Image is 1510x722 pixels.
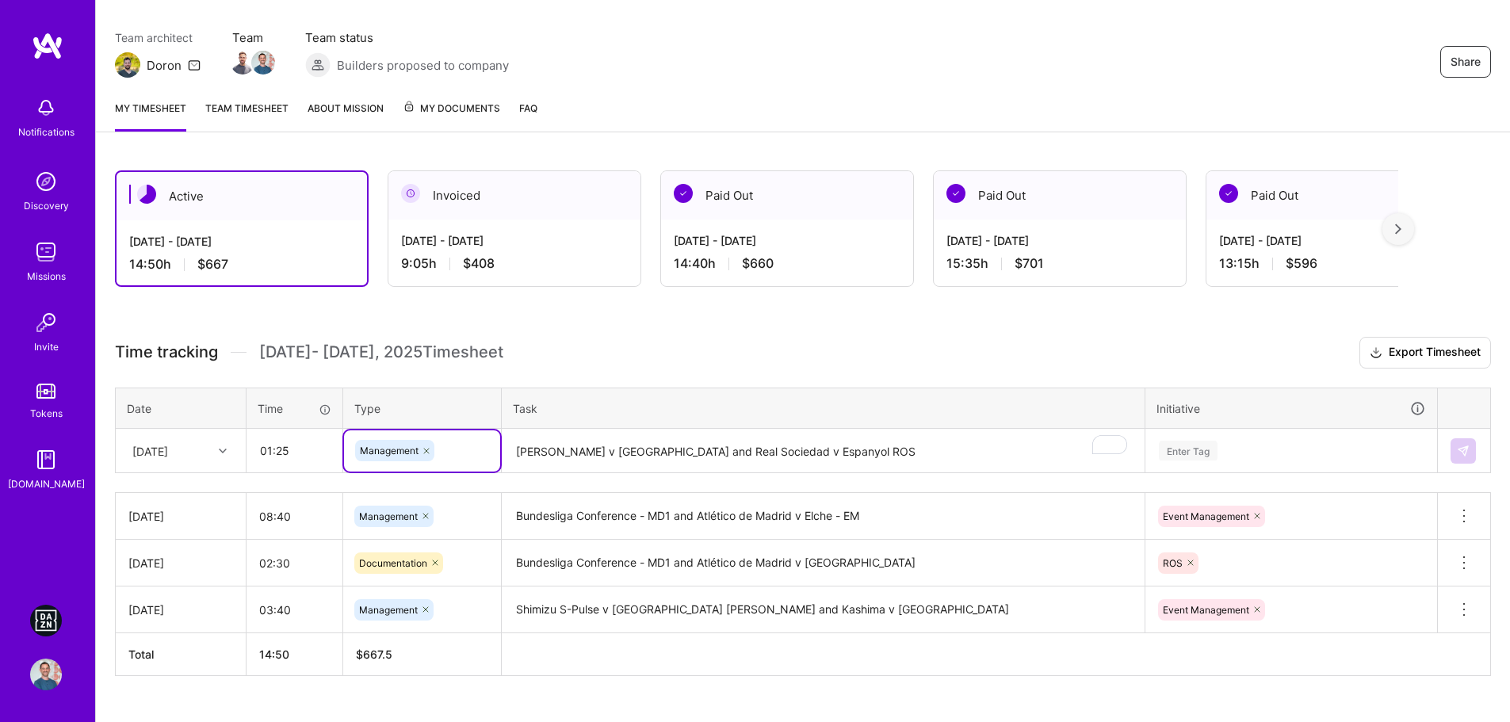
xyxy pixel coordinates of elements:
div: [DATE] [128,602,233,618]
div: Missions [27,268,66,285]
span: [DATE] - [DATE] , 2025 Timesheet [259,342,503,362]
div: [DATE] - [DATE] [129,233,354,250]
th: Type [343,388,502,429]
button: Share [1440,46,1491,78]
span: Team status [305,29,509,46]
img: Invite [30,307,62,338]
img: teamwork [30,236,62,268]
div: Tokens [30,405,63,422]
div: 14:50 h [129,256,354,273]
i: icon Download [1370,345,1382,361]
span: Share [1451,54,1481,70]
div: Doron [147,57,182,74]
a: Team Member Avatar [253,49,273,76]
div: 9:05 h [401,255,628,272]
span: $660 [742,255,774,272]
div: Paid Out [661,171,913,220]
span: Team architect [115,29,201,46]
div: 15:35 h [946,255,1173,272]
textarea: To enrich screen reader interactions, please activate Accessibility in Grammarly extension settings [503,430,1143,472]
input: HH:MM [247,430,342,472]
img: Submit [1457,445,1470,457]
img: Team Architect [115,52,140,78]
i: icon Chevron [219,447,227,455]
th: Task [502,388,1145,429]
div: [DATE] [132,442,168,459]
a: FAQ [519,100,537,132]
div: Active [117,172,367,220]
div: Paid Out [1206,171,1458,220]
th: Date [116,388,247,429]
span: $408 [463,255,495,272]
span: Team [232,29,273,46]
img: right [1395,223,1401,235]
div: Invite [34,338,59,355]
span: Event Management [1163,510,1249,522]
a: About Mission [308,100,384,132]
div: [DATE] [128,508,233,525]
span: $ 667.5 [356,648,392,661]
img: Team Member Avatar [251,51,275,74]
textarea: Bundesliga Conference - MD1 and Atlético de Madrid v Elche - EM [503,495,1143,538]
div: 13:15 h [1219,255,1446,272]
button: Export Timesheet [1359,337,1491,369]
span: Management [359,604,418,616]
div: [DATE] - [DATE] [401,232,628,249]
span: Builders proposed to company [337,57,509,74]
span: ROS [1163,557,1183,569]
img: guide book [30,444,62,476]
span: Management [360,445,419,457]
span: $596 [1286,255,1317,272]
span: Event Management [1163,604,1249,616]
div: Notifications [18,124,75,140]
span: Management [359,510,418,522]
img: logo [32,32,63,60]
div: Initiative [1156,399,1426,418]
img: Team Member Avatar [231,51,254,74]
span: $667 [197,256,228,273]
div: Discovery [24,197,69,214]
th: 14:50 [247,633,343,676]
a: DAZN: Event Moderators for Israel Based Team [26,605,66,636]
div: Paid Out [934,171,1186,220]
img: Active [137,185,156,204]
div: [DATE] [128,555,233,571]
span: Time tracking [115,342,218,362]
i: icon Mail [188,59,201,71]
input: HH:MM [247,542,342,584]
span: $701 [1015,255,1044,272]
img: Invoiced [401,184,420,203]
img: DAZN: Event Moderators for Israel Based Team [30,605,62,636]
input: HH:MM [247,589,342,631]
div: Time [258,400,331,417]
div: Invoiced [388,171,640,220]
img: bell [30,92,62,124]
img: discovery [30,166,62,197]
img: Paid Out [1219,184,1238,203]
textarea: Bundesliga Conference - MD1 and Atlético de Madrid v [GEOGRAPHIC_DATA] [503,541,1143,585]
a: Team timesheet [205,100,289,132]
a: My timesheet [115,100,186,132]
img: User Avatar [30,659,62,690]
img: Paid Out [674,184,693,203]
th: Total [116,633,247,676]
div: [DOMAIN_NAME] [8,476,85,492]
div: Enter Tag [1159,438,1218,463]
img: Builders proposed to company [305,52,331,78]
a: Team Member Avatar [232,49,253,76]
div: [DATE] - [DATE] [1219,232,1446,249]
span: Documentation [359,557,427,569]
div: 14:40 h [674,255,900,272]
a: My Documents [403,100,500,132]
span: My Documents [403,100,500,117]
div: [DATE] - [DATE] [946,232,1173,249]
input: HH:MM [247,495,342,537]
img: Paid Out [946,184,965,203]
div: [DATE] - [DATE] [674,232,900,249]
textarea: Shimizu S-Pulse v [GEOGRAPHIC_DATA] [PERSON_NAME] and Kashima v [GEOGRAPHIC_DATA] [503,588,1143,632]
a: User Avatar [26,659,66,690]
img: tokens [36,384,55,399]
